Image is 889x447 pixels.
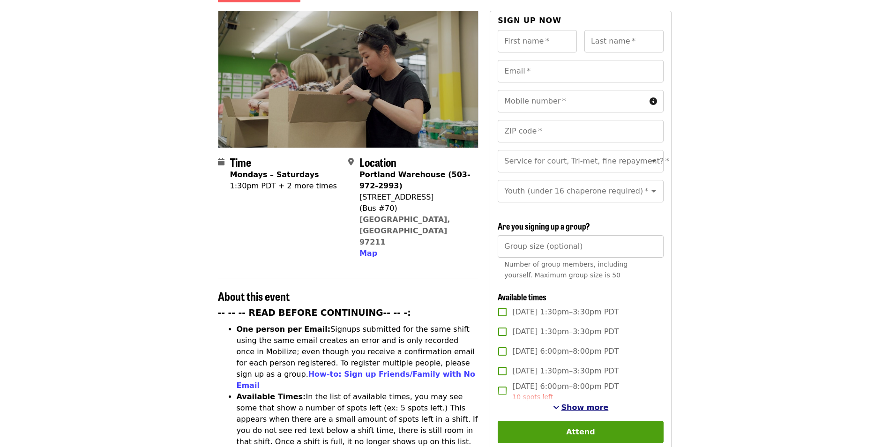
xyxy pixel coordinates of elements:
[348,157,354,166] i: map-marker-alt icon
[218,308,411,318] strong: -- -- -- READ BEFORE CONTINUING-- -- -:
[218,288,290,304] span: About this event
[498,421,663,443] button: Attend
[237,392,306,401] strong: Available Times:
[498,291,546,303] span: Available times
[504,261,628,279] span: Number of group members, including yourself. Maximum group size is 50
[498,220,590,232] span: Are you signing up a group?
[218,11,478,147] img: July/Aug/Sept - Portland: Repack/Sort (age 8+) organized by Oregon Food Bank
[498,90,645,112] input: Mobile number
[512,306,619,318] span: [DATE] 1:30pm–3:30pm PDT
[498,30,577,52] input: First name
[647,155,660,168] button: Open
[498,60,663,82] input: Email
[230,170,319,179] strong: Mondays – Saturdays
[512,393,553,401] span: 10 spots left
[218,157,224,166] i: calendar icon
[561,403,609,412] span: Show more
[512,346,619,357] span: [DATE] 6:00pm–8:00pm PDT
[237,370,476,390] a: How-to: Sign up Friends/Family with No Email
[359,203,471,214] div: (Bus #70)
[359,192,471,203] div: [STREET_ADDRESS]
[584,30,664,52] input: Last name
[230,154,251,170] span: Time
[647,185,660,198] button: Open
[498,235,663,258] input: [object Object]
[359,154,396,170] span: Location
[237,324,479,391] li: Signups submitted for the same shift using the same email creates an error and is only recorded o...
[498,120,663,142] input: ZIP code
[237,325,331,334] strong: One person per Email:
[498,16,561,25] span: Sign up now
[359,215,450,246] a: [GEOGRAPHIC_DATA], [GEOGRAPHIC_DATA] 97211
[359,249,377,258] span: Map
[230,180,337,192] div: 1:30pm PDT + 2 more times
[553,402,609,413] button: See more timeslots
[512,326,619,337] span: [DATE] 1:30pm–3:30pm PDT
[359,248,377,259] button: Map
[512,365,619,377] span: [DATE] 1:30pm–3:30pm PDT
[512,381,619,402] span: [DATE] 6:00pm–8:00pm PDT
[359,170,471,190] strong: Portland Warehouse (503-972-2993)
[650,97,657,106] i: circle-info icon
